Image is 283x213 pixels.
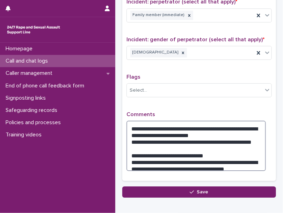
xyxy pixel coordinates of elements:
[3,107,63,114] p: Safeguarding records
[122,186,276,198] button: Save
[3,45,38,52] p: Homepage
[130,48,179,57] div: [DEMOGRAPHIC_DATA]
[6,23,61,37] img: rhQMoQhaT3yELyF149Cw
[3,95,51,101] p: Signposting links
[3,119,66,126] p: Policies and processes
[126,112,155,117] span: Comments
[130,10,186,20] div: Family member (immediate)
[3,132,47,138] p: Training videos
[126,74,140,80] span: Flags
[130,87,147,94] div: Select...
[197,190,209,194] span: Save
[3,83,90,89] p: End of phone call feedback form
[3,58,53,64] p: Call and chat logs
[3,70,58,77] p: Caller management
[126,37,264,42] span: Incident: gender of perpetrator (select all that apply)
